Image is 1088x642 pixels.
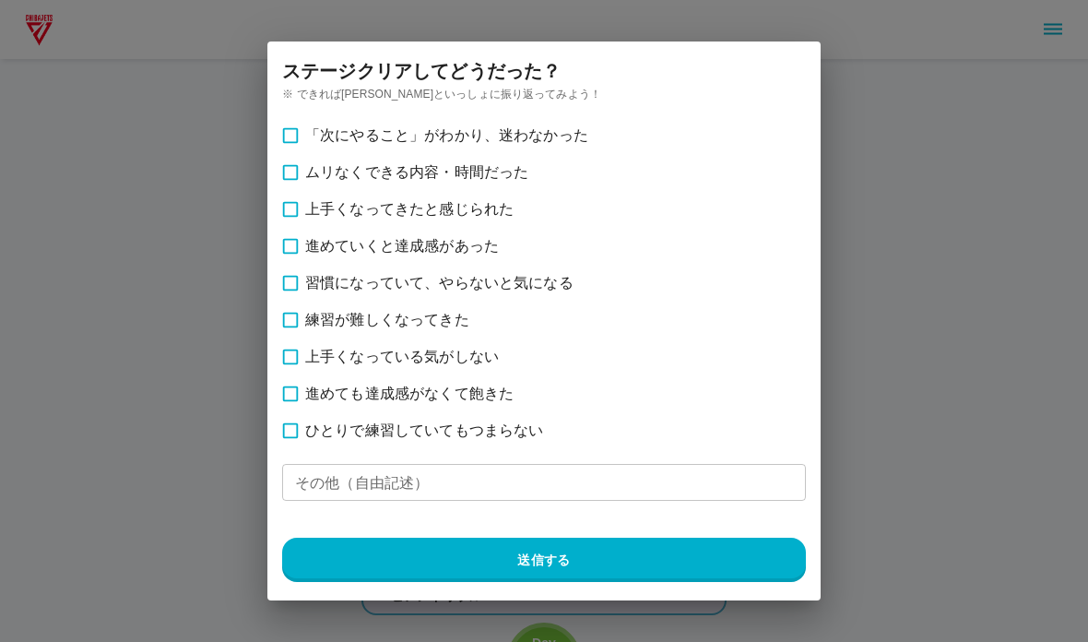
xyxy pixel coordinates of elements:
span: 「次にやること」がわかり、迷わなかった [305,125,588,147]
p: ※ できれば[PERSON_NAME]といっしょに振り返ってみよう！ [282,86,806,102]
span: ムリなくできる内容・時間だった [305,161,528,184]
span: 習慣になっていて、やらないと気になる [305,272,574,294]
span: 上手くなっている気がしない [305,346,499,368]
span: 進めていくと達成感があった [305,235,499,257]
span: ひとりで練習していてもつまらない [305,420,543,442]
span: 上手くなってきたと感じられた [305,198,514,220]
span: 進めても達成感がなくて飽きた [305,383,514,405]
span: 練習が難しくなってきた [305,309,469,331]
h2: ステージ クリアしてどうだった？ [260,42,821,101]
button: 送信する [282,538,806,582]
